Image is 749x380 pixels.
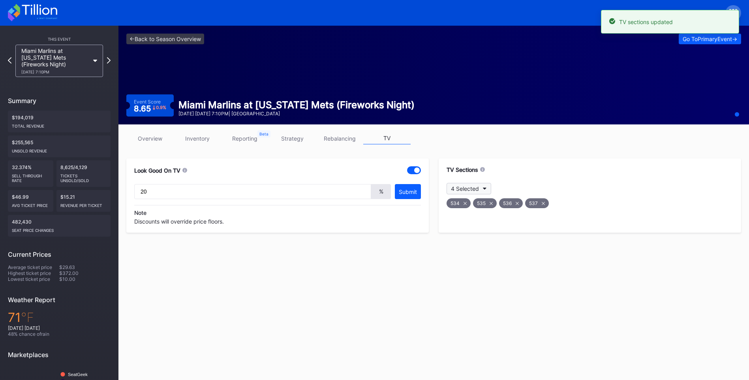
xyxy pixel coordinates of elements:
div: Miami Marlins at [US_STATE] Mets (Fireworks Night) [178,99,415,111]
a: reporting [221,132,268,145]
div: 482,430 [8,215,111,237]
div: $372.00 [59,270,111,276]
div: 4 Selected [451,185,479,192]
div: Highest ticket price [8,270,59,276]
div: Revenue per ticket [60,200,107,208]
div: Average ticket price [8,264,59,270]
div: $10.00 [59,276,111,282]
div: 8,625/4,129 [56,160,111,187]
div: seat price changes [12,225,107,233]
div: $29.63 [59,264,111,270]
div: This Event [8,37,111,41]
div: Unsold Revenue [12,145,107,153]
div: Sell Through Rate [12,170,49,183]
div: 71 [8,310,111,325]
a: TV [363,132,411,145]
button: Submit [395,184,421,199]
div: Marketplaces [8,351,111,359]
div: Miami Marlins at [US_STATE] Mets (Fireworks Night) [21,47,89,74]
div: 537 [525,198,549,208]
div: TV sections updated [619,19,673,25]
div: Lowest ticket price [8,276,59,282]
div: Total Revenue [12,120,107,128]
button: 4 Selected [447,183,491,194]
div: $15.21 [56,190,111,212]
div: 536 [499,198,523,208]
div: Tickets Unsold/Sold [60,170,107,183]
div: Note [134,209,421,216]
div: $46.99 [8,190,53,212]
div: Weather Report [8,296,111,304]
div: Summary [8,97,111,105]
div: 534 [447,198,471,208]
button: Mets Secondary [657,6,719,20]
input: Set discount [134,184,371,199]
div: [DATE] [DATE] 7:10PM | [GEOGRAPHIC_DATA] [178,111,415,117]
div: $255,565 [8,135,111,157]
a: inventory [174,132,221,145]
div: 32.374% [8,160,53,187]
div: Look Good On TV [134,167,180,174]
div: Current Prices [8,250,111,258]
div: [DATE] [DATE] [8,325,111,331]
div: TV Sections [447,166,478,173]
div: Avg ticket price [12,200,49,208]
span: ℉ [21,310,34,325]
div: 535 [473,198,497,208]
text: SeatGeek [68,372,88,377]
a: <-Back to Season Overview [126,34,204,44]
a: overview [126,132,174,145]
div: Mets Secondary [663,9,706,16]
div: 48 % chance of rain [8,331,111,337]
div: $194,019 [8,111,111,132]
div: 8.65 [134,105,167,113]
div: 0.9 % [156,105,166,110]
button: Go ToPrimaryEvent-> [679,34,741,44]
a: rebalancing [316,132,363,145]
div: Go To Primary Event -> [683,36,737,42]
div: Event Score [134,99,161,105]
a: strategy [268,132,316,145]
div: % [371,184,391,199]
div: Submit [399,188,417,195]
div: Discounts will override price floors. [134,205,421,225]
div: [DATE] 7:10PM [21,70,89,74]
